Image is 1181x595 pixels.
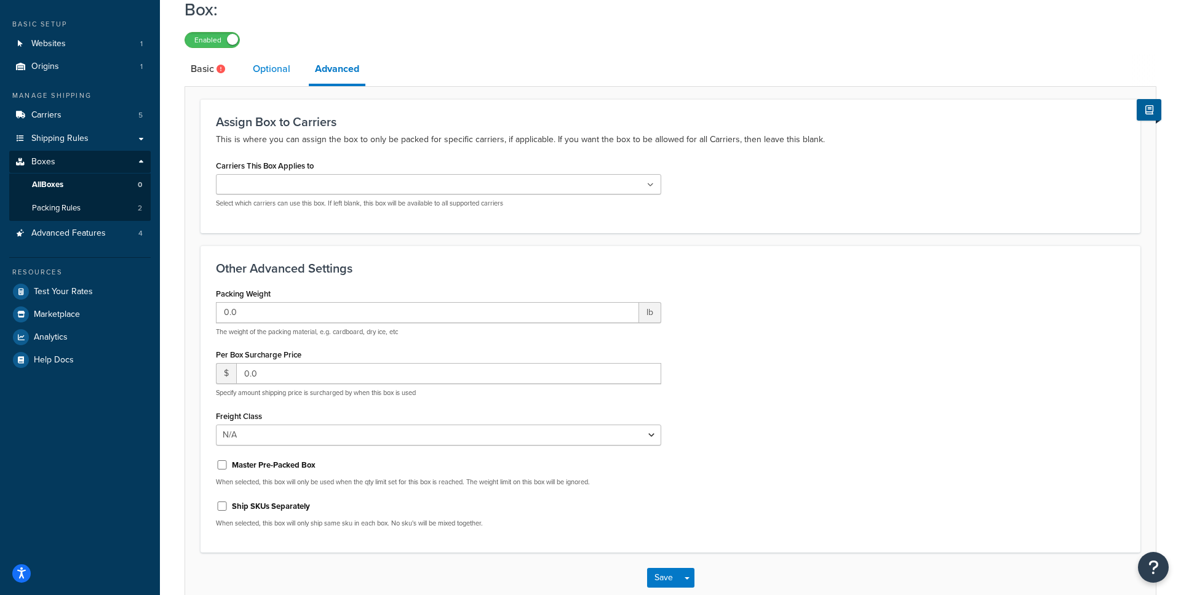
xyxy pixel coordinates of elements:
[31,110,62,121] span: Carriers
[9,151,151,174] a: Boxes
[34,309,80,320] span: Marketplace
[31,228,106,239] span: Advanced Features
[9,33,151,55] li: Websites
[216,289,271,298] label: Packing Weight
[216,363,236,384] span: $
[138,203,142,214] span: 2
[9,55,151,78] a: Origins1
[232,460,316,471] label: Master Pre-Packed Box
[9,281,151,303] a: Test Your Rates
[9,197,151,220] a: Packing Rules2
[185,54,234,84] a: Basic
[216,327,661,337] p: The weight of the packing material, e.g. cardboard, dry ice, etc
[216,161,314,170] label: Carriers This Box Applies to
[216,132,1125,147] p: This is where you can assign the box to only be packed for specific carriers, if applicable. If y...
[639,302,661,323] span: lb
[9,326,151,348] a: Analytics
[9,90,151,101] div: Manage Shipping
[34,287,93,297] span: Test Your Rates
[9,104,151,127] li: Carriers
[216,115,1125,129] h3: Assign Box to Carriers
[9,55,151,78] li: Origins
[34,332,68,343] span: Analytics
[31,157,55,167] span: Boxes
[138,180,142,190] span: 0
[216,412,262,421] label: Freight Class
[216,388,661,397] p: Specify amount shipping price is surcharged by when this box is used
[216,350,301,359] label: Per Box Surcharge Price
[185,33,239,47] label: Enabled
[216,519,661,528] p: When selected, this box will only ship same sku in each box. No sku's will be mixed together.
[1137,99,1161,121] button: Show Help Docs
[232,501,310,512] label: Ship SKUs Separately
[9,349,151,371] a: Help Docs
[216,262,1125,275] h3: Other Advanced Settings
[1138,552,1169,583] button: Open Resource Center
[216,199,661,208] p: Select which carriers can use this box. If left blank, this box will be available to all supporte...
[309,54,365,86] a: Advanced
[9,19,151,30] div: Basic Setup
[216,477,661,487] p: When selected, this box will only be used when the qty limit set for this box is reached. The wei...
[138,110,143,121] span: 5
[9,127,151,150] a: Shipping Rules
[9,222,151,245] li: Advanced Features
[32,180,63,190] span: All Boxes
[647,568,680,588] button: Save
[138,228,143,239] span: 4
[32,203,81,214] span: Packing Rules
[9,33,151,55] a: Websites1
[9,104,151,127] a: Carriers5
[9,222,151,245] a: Advanced Features4
[31,39,66,49] span: Websites
[34,355,74,365] span: Help Docs
[9,267,151,278] div: Resources
[31,62,59,72] span: Origins
[9,174,151,196] a: AllBoxes0
[31,134,89,144] span: Shipping Rules
[9,303,151,325] a: Marketplace
[9,197,151,220] li: Packing Rules
[9,151,151,221] li: Boxes
[140,62,143,72] span: 1
[247,54,296,84] a: Optional
[140,39,143,49] span: 1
